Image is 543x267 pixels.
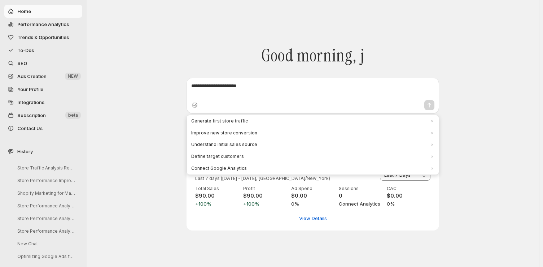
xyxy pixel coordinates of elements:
[429,117,436,125] div: Hide this suggestion
[339,200,382,207] span: Connect Analytics
[261,45,364,66] span: Good morning, j
[243,186,287,191] p: Profit
[17,99,44,105] span: Integrations
[12,225,80,237] button: Store Performance Analysis and Recommendations
[68,73,78,79] span: NEW
[4,5,82,18] button: Home
[12,251,80,262] button: Optimizing Google Ads for Better ROI
[12,188,80,199] button: Shopify Marketing for MareFolk Store
[12,213,80,224] button: Store Performance Analysis and Recommendations
[429,153,436,160] div: Hide this suggestion
[299,215,327,222] span: View Details
[339,192,382,199] h4: 0
[191,102,198,109] button: Upload image
[17,60,27,66] span: SEO
[68,112,78,118] span: beta
[195,176,330,181] p: Last 7 days ([DATE] - [DATE], [GEOGRAPHIC_DATA]/New_York)
[387,200,430,207] span: 0%
[17,148,33,155] span: History
[195,192,239,199] h4: $90.00
[191,165,426,172] span: Connect Google Analytics
[295,212,331,224] button: View detailed performance
[4,109,82,122] button: Subscription
[17,125,43,131] span: Contact Us
[4,70,82,83] button: Ads Creation
[191,118,426,124] span: Generate first store traffic
[429,129,436,137] div: Hide this suggestion
[291,192,335,199] h4: $0.00
[191,154,426,160] span: Define target customers
[17,73,47,79] span: Ads Creation
[12,238,80,249] button: New Chat
[17,8,31,14] span: Home
[12,175,80,186] button: Store Performance Improvement Analysis
[17,21,69,27] span: Performance Analytics
[4,31,82,44] button: Trends & Opportunities
[17,34,69,40] span: Trends & Opportunities
[4,122,82,135] button: Contact Us
[195,200,239,207] span: +100%
[291,200,335,207] span: 0%
[4,18,82,31] button: Performance Analytics
[339,186,382,191] p: Sessions
[12,162,80,173] button: Store Traffic Analysis Request
[17,86,43,92] span: Your Profile
[4,44,82,57] button: To-Dos
[17,112,46,118] span: Subscription
[12,200,80,211] button: Store Performance Analysis and Suggestions
[191,130,426,136] span: Improve new store conversion
[387,192,430,199] h4: $0.00
[4,96,82,109] a: Integrations
[17,47,34,53] span: To-Dos
[387,186,430,191] p: CAC
[429,165,436,172] div: Hide this suggestion
[243,200,287,207] span: +100%
[291,186,335,191] p: Ad Spend
[195,186,239,191] p: Total Sales
[4,83,82,96] a: Your Profile
[243,192,287,199] h4: $90.00
[429,141,436,148] div: Hide this suggestion
[191,142,426,148] span: Understand initial sales source
[4,57,82,70] a: SEO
